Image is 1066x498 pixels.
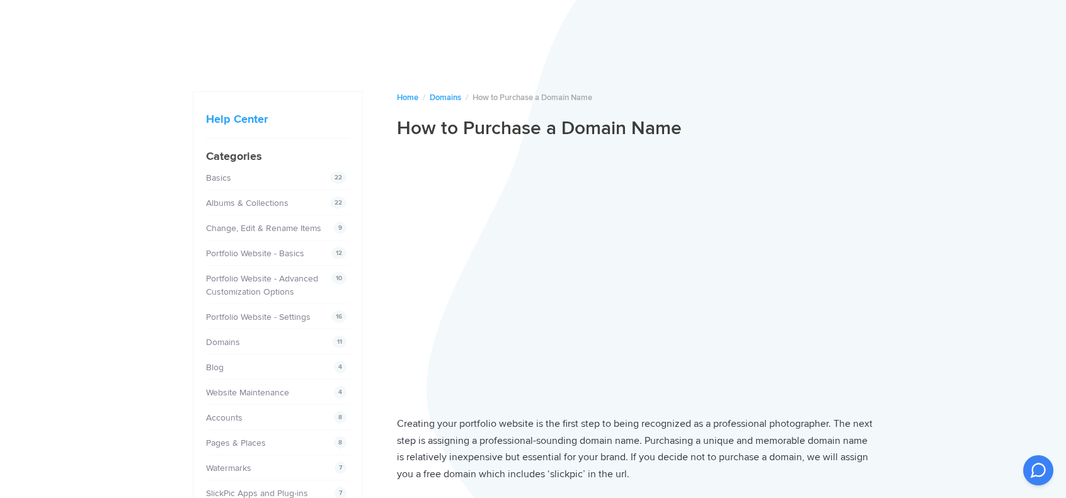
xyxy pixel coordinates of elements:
a: Pages & Places [206,438,266,448]
span: 12 [331,247,347,259]
span: 8 [334,436,347,449]
a: Help Center [206,112,268,126]
iframe: 56new How To Buy a Domain on SlickPic [397,150,873,398]
h4: Categories [206,148,350,165]
a: Accounts [206,412,243,423]
a: Blog [206,362,224,373]
span: / [423,93,425,103]
span: 4 [334,361,347,373]
span: 22 [330,196,347,209]
a: Website Maintenance [206,387,289,398]
span: 16 [331,310,347,323]
a: Portfolio Website - Advanced Customization Options [206,273,318,297]
span: 4 [334,386,347,399]
h1: How to Purchase a Domain Name [397,116,873,140]
a: Change, Edit & Rename Items [206,223,321,234]
a: Domains [430,93,461,103]
span: 8 [334,411,347,424]
a: Watermarks [206,463,251,473]
span: 11 [333,336,347,348]
span: 22 [330,171,347,184]
span: 9 [334,222,347,234]
span: 7 [335,461,347,474]
span: How to Purchase a Domain Name [473,93,592,103]
a: Domains [206,337,240,348]
a: Portfolio Website - Basics [206,248,304,259]
span: Creating your portfolio website is the first step to being recognized as a professional photograp... [397,417,873,480]
a: Portfolio Website - Settings [206,312,311,322]
span: 10 [331,272,347,285]
a: Home [397,93,418,103]
a: Basics [206,173,231,183]
a: Albums & Collections [206,198,289,208]
span: / [466,93,468,103]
